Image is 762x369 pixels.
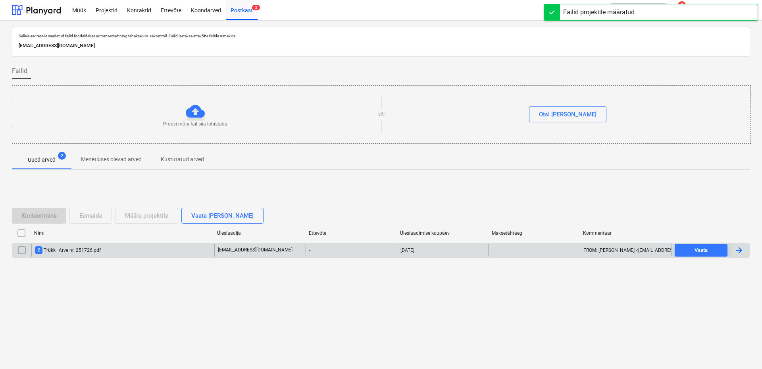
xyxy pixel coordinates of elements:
[378,111,385,118] p: või
[492,247,495,253] span: -
[695,246,708,255] div: Vaata
[306,244,397,257] div: -
[529,106,606,122] button: Otsi [PERSON_NAME]
[58,152,66,160] span: 2
[35,246,101,254] div: Trükk_ Arve nr. 251726.pdf
[19,33,743,39] p: Sellele aadressile saadetud failid töödeldakse automaatselt ning tehakse viirusekontroll. Failid ...
[675,244,727,257] button: Vaata
[19,42,743,50] p: [EMAIL_ADDRESS][DOMAIN_NAME]
[163,121,227,128] p: Proovi mõni fail siia lohistada
[161,155,204,164] p: Kustutatud arved
[34,230,211,236] div: Nimi
[400,230,485,236] div: Üleslaadimise kuupäev
[12,66,27,76] span: Failid
[181,208,264,224] button: Vaata [PERSON_NAME]
[722,331,762,369] iframe: Chat Widget
[217,230,302,236] div: Üleslaadija
[252,5,260,10] span: 2
[35,246,42,254] span: 2
[400,247,414,253] div: [DATE]
[583,230,668,236] div: Kommentaar
[563,8,635,17] div: Failid projektile määratud
[539,109,597,120] div: Otsi [PERSON_NAME]
[218,247,292,253] p: [EMAIL_ADDRESS][DOMAIN_NAME]
[309,230,394,236] div: Ettevõte
[81,155,142,164] p: Menetluses olevad arved
[492,230,577,236] div: Maksetähtaeg
[28,156,56,164] p: Uued arved
[191,211,254,221] div: Vaata [PERSON_NAME]
[12,85,751,144] div: Proovi mõni fail siia lohistadavõiOtsi [PERSON_NAME]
